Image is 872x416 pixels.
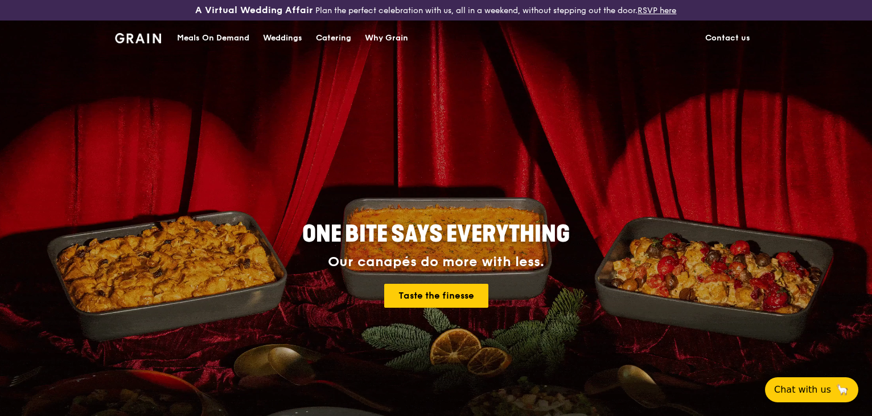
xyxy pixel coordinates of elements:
a: GrainGrain [115,20,161,54]
a: Taste the finesse [384,284,488,308]
button: Chat with us🦙 [765,377,858,402]
a: Weddings [256,21,309,55]
a: Contact us [698,21,757,55]
span: 🦙 [836,383,849,397]
div: Weddings [263,21,302,55]
div: Plan the perfect celebration with us, all in a weekend, without stepping out the door. [145,5,726,16]
a: RSVP here [637,6,676,15]
div: Meals On Demand [177,21,249,55]
img: Grain [115,33,161,43]
span: ONE BITE SAYS EVERYTHING [302,221,570,248]
a: Why Grain [358,21,415,55]
a: Catering [309,21,358,55]
span: Chat with us [774,383,831,397]
h3: A Virtual Wedding Affair [195,5,313,16]
div: Catering [316,21,351,55]
div: Why Grain [365,21,408,55]
div: Our canapés do more with less. [231,254,641,270]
